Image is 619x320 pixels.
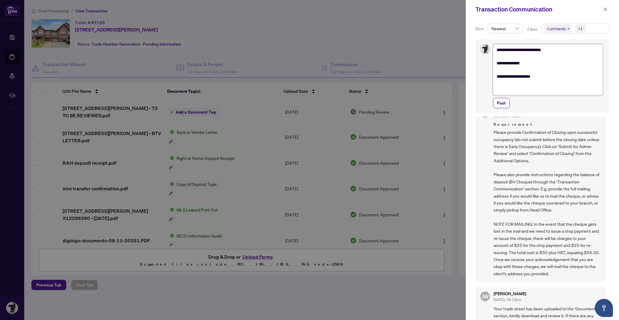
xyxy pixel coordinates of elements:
span: Comments [544,24,572,33]
p: Filter: [527,26,539,33]
span: close [603,7,608,11]
h5: [PERSON_NAME] [494,292,526,296]
span: JW [481,292,489,301]
span: Comments [547,26,566,32]
span: Post [497,98,506,108]
span: Newest [491,24,519,33]
div: Transaction Communication [475,5,601,14]
span: close [567,27,570,30]
span: Requirement [494,121,601,128]
div: +1 [578,26,583,32]
img: Profile Icon [481,44,490,53]
span: [DATE], 04:13pm [494,297,521,302]
button: Post [493,98,510,108]
p: Sort: [475,25,485,32]
button: Open asap [595,299,613,317]
span: Please provide Confirmation of Closing upon successful occupancy (do not submit before the closin... [494,129,601,277]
